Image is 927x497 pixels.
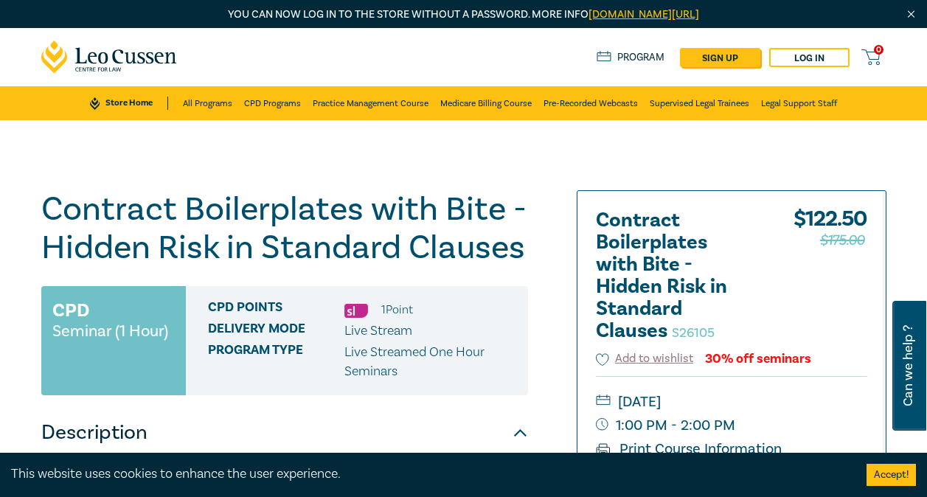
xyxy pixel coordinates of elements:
div: $ 122.50 [794,209,867,350]
span: CPD Points [208,300,344,319]
span: Can we help ? [901,310,915,422]
img: Substantive Law [344,304,368,318]
a: sign up [680,48,760,67]
a: Supervised Legal Trainees [650,86,749,120]
h2: Contract Boilerplates with Bite - Hidden Risk in Standard Clauses [596,209,758,342]
a: [DOMAIN_NAME][URL] [589,7,699,21]
a: Medicare Billing Course [440,86,532,120]
li: 1 Point [381,300,413,319]
p: Live Streamed One Hour Seminars [344,343,517,381]
small: Seminar (1 Hour) [52,324,168,338]
a: Pre-Recorded Webcasts [544,86,638,120]
a: CPD Programs [244,86,301,120]
a: Program [597,51,665,64]
span: 0 [874,45,883,55]
button: Description [41,411,528,455]
span: Program type [208,343,344,381]
small: S26105 [672,324,715,341]
button: Accept cookies [867,464,916,486]
a: Practice Management Course [313,86,428,120]
span: Delivery Mode [208,322,344,341]
span: Live Stream [344,322,412,339]
div: 30% off seminars [705,352,811,366]
div: This website uses cookies to enhance the user experience. [11,465,844,484]
small: [DATE] [596,390,867,414]
p: You can now log in to the store without a password. More info [41,7,886,23]
button: Add to wishlist [596,350,694,367]
span: $175.00 [820,229,865,252]
h3: CPD [52,297,89,324]
a: All Programs [183,86,232,120]
a: Store Home [90,97,167,110]
small: 1:00 PM - 2:00 PM [596,414,867,437]
img: Close [905,8,917,21]
a: Log in [769,48,850,67]
a: Print Course Information [596,439,782,459]
a: Legal Support Staff [761,86,837,120]
h1: Contract Boilerplates with Bite - Hidden Risk in Standard Clauses [41,190,528,267]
